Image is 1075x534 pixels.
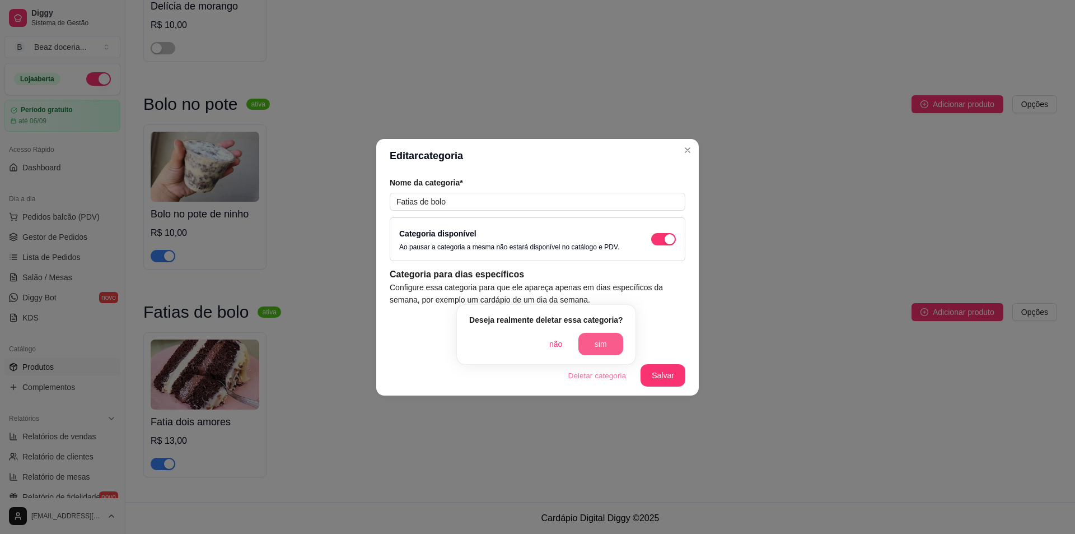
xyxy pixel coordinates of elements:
button: sim [578,333,623,355]
article: Categoria para dias específicos [390,268,685,281]
header: Editar categoria [376,139,699,173]
article: Deseja realmente deletar essa categoria? [469,314,623,326]
label: Categoria disponível [399,229,476,238]
button: não [534,333,578,355]
p: Ao pausar a categoria a mesma não estará disponível no catálogo e PDV. [399,243,619,252]
button: Salvar [641,364,685,387]
article: Configure essa categoria para que ele apareça apenas em dias específicos da semana, por exemplo u... [390,281,685,306]
article: Nome da categoria* [390,177,685,188]
button: Close [679,141,697,159]
button: Deletar categoria [559,364,634,386]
